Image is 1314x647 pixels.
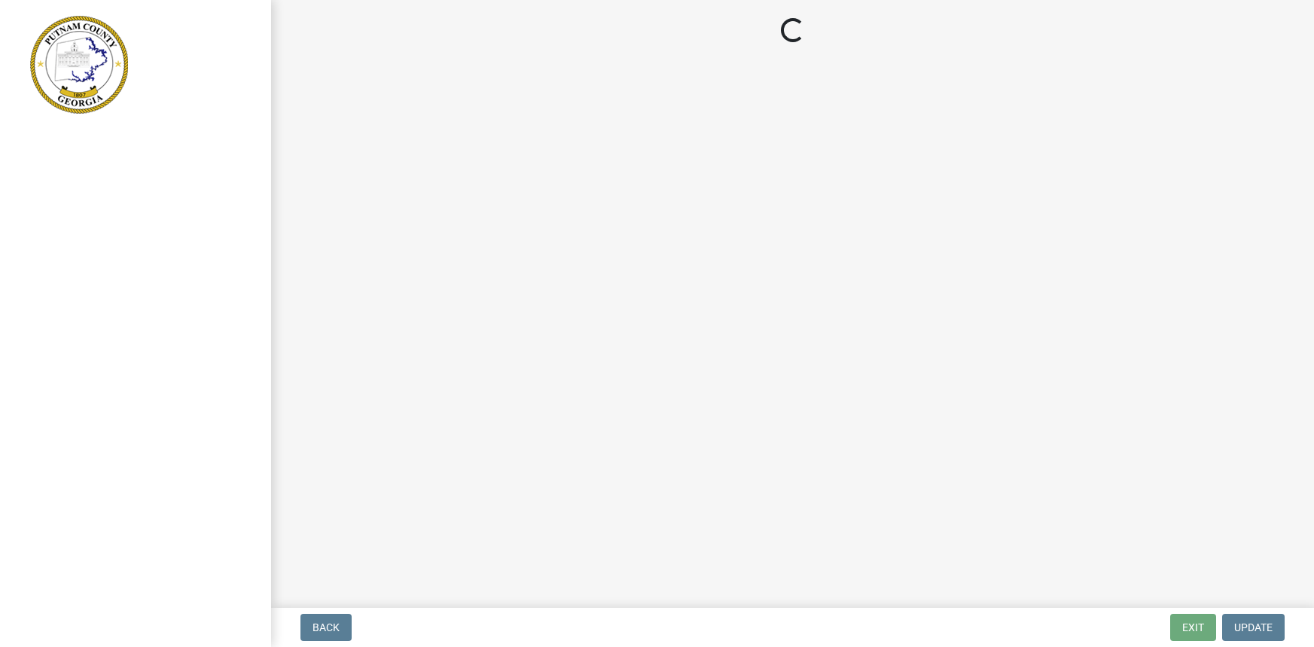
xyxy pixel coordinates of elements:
[300,614,352,641] button: Back
[312,621,340,633] span: Back
[1234,621,1273,633] span: Update
[1222,614,1285,641] button: Update
[30,16,128,114] img: Putnam County, Georgia
[1170,614,1216,641] button: Exit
